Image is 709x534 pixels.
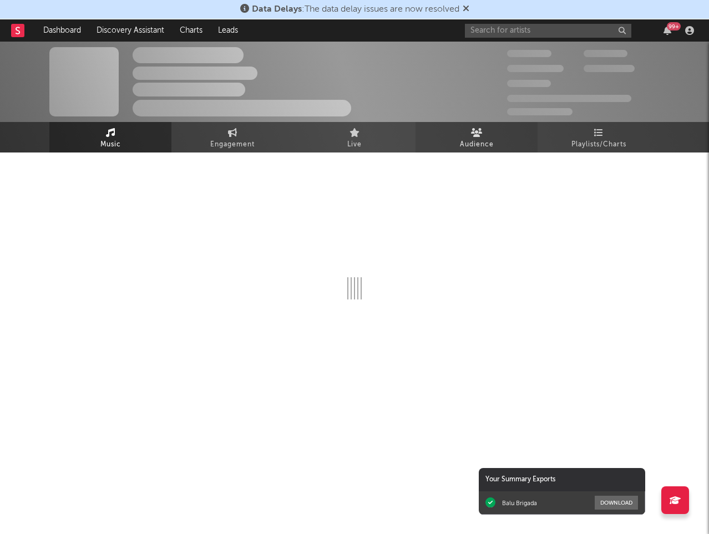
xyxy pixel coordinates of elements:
[347,138,362,151] span: Live
[36,19,89,42] a: Dashboard
[502,499,537,507] div: Balu Brigada
[463,5,469,14] span: Dismiss
[667,22,681,30] div: 99 +
[664,26,671,35] button: 99+
[171,122,293,152] a: Engagement
[252,5,459,14] span: : The data delay issues are now resolved
[210,19,246,42] a: Leads
[100,138,121,151] span: Music
[252,5,302,14] span: Data Delays
[584,50,627,57] span: 100,000
[571,138,626,151] span: Playlists/Charts
[479,468,645,491] div: Your Summary Exports
[49,122,171,152] a: Music
[595,496,638,510] button: Download
[507,95,631,102] span: 50,000,000 Monthly Listeners
[507,80,551,87] span: 100,000
[507,65,564,72] span: 50,000,000
[538,122,660,152] a: Playlists/Charts
[507,50,551,57] span: 300,000
[210,138,255,151] span: Engagement
[584,65,635,72] span: 1,000,000
[416,122,538,152] a: Audience
[89,19,172,42] a: Discovery Assistant
[507,108,573,115] span: Jump Score: 85.0
[460,138,494,151] span: Audience
[293,122,416,152] a: Live
[172,19,210,42] a: Charts
[465,24,631,38] input: Search for artists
